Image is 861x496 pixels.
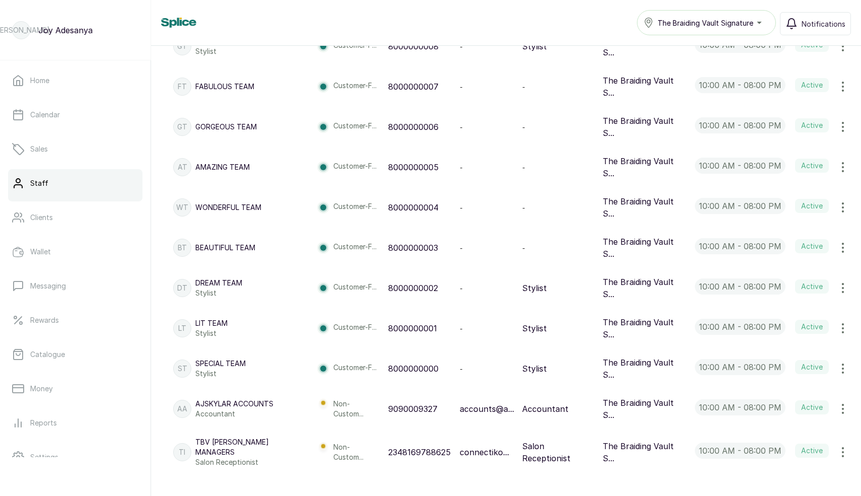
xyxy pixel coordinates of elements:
p: The Braiding Vault S... [603,155,687,179]
p: The Braiding Vault S... [603,75,687,99]
p: The Braiding Vault S... [603,440,687,464]
a: Catalogue [8,340,142,369]
p: AA [177,404,187,414]
a: Clients [8,203,142,232]
p: Money [30,384,53,394]
p: Customer-F... [333,121,377,133]
p: Customer-F... [333,201,377,214]
p: 10:00 am - 08:00 pm [695,443,785,459]
p: 9090009327 [388,403,438,415]
p: Non-Custom... [333,399,380,419]
label: Active [795,239,829,253]
label: Active [795,279,829,294]
p: 8000000000 [388,363,439,375]
a: Staff [8,169,142,197]
p: Stylist [522,322,547,334]
a: Sales [8,135,142,163]
p: 10:00 am - 08:00 pm [695,77,785,93]
label: Active [795,444,829,458]
p: Customer-F... [333,282,377,294]
p: Beautiful Team [195,243,255,253]
span: - [460,83,463,91]
span: - [460,163,463,172]
p: ST [178,364,187,374]
p: GT [177,41,187,51]
p: Customer-F... [333,363,377,375]
label: Active [795,118,829,132]
p: BT [178,243,187,253]
span: - [522,163,525,172]
p: TI [179,447,185,457]
span: - [522,244,525,252]
p: 10:00 am - 08:00 pm [695,238,785,254]
p: Accountant [522,403,568,415]
p: FT [178,82,187,92]
p: 8000000003 [388,242,438,254]
p: Accountant [195,409,273,419]
p: Gorgeous Team [195,122,257,132]
p: Messaging [30,281,66,291]
p: Stylist [522,40,547,52]
p: connectiko... [460,446,509,458]
p: Fabulous Team [195,82,254,92]
span: Notifications [802,19,845,29]
span: - [460,244,463,252]
p: 10:00 am - 08:00 pm [695,158,785,174]
p: Staff [30,178,48,188]
p: Rewards [30,315,59,325]
p: Settings [30,452,58,462]
p: 10:00 am - 08:00 pm [695,319,785,335]
p: 8000000007 [388,81,439,93]
a: Reports [8,409,142,437]
span: - [522,123,525,131]
span: - [460,123,463,131]
p: DT [177,283,187,293]
p: Joy Adesanya [38,24,93,36]
p: Customer-F... [333,322,377,334]
p: 10:00 am - 08:00 pm [695,278,785,295]
a: Money [8,375,142,403]
p: Non-Custom... [333,442,380,462]
p: Stylist [195,46,237,56]
p: The Braiding Vault S... [603,195,687,220]
p: LT [178,323,186,333]
p: The Braiding Vault S... [603,115,687,139]
p: Wallet [30,247,51,257]
p: Clients [30,212,53,223]
p: The Braiding Vault S... [603,316,687,340]
p: Wonderful Team [195,202,261,212]
label: Active [795,400,829,414]
p: Calendar [30,110,60,120]
p: Home [30,76,49,86]
p: 8000000008 [388,40,439,52]
span: The Braiding Vault Signature [658,18,753,28]
p: The Braiding Vault S... [603,357,687,381]
a: Rewards [8,306,142,334]
label: Active [795,199,829,213]
label: Active [795,159,829,173]
p: Stylist [522,363,547,375]
a: Messaging [8,272,142,300]
p: Customer-F... [333,161,377,173]
span: - [460,203,463,212]
a: Calendar [8,101,142,129]
label: Active [795,78,829,92]
p: WT [176,202,188,212]
a: Wallet [8,238,142,266]
p: The Braiding Vault S... [603,397,687,421]
label: Active [795,320,829,334]
p: AJSkylar Accounts [195,399,273,409]
button: Notifications [780,12,851,35]
p: Stylist [522,282,547,294]
span: - [460,42,463,51]
p: 10:00 am - 08:00 pm [695,399,785,415]
p: Special Team [195,359,246,369]
p: Sales [30,144,48,154]
p: Stylist [195,288,242,298]
p: accounts@a... [460,403,514,415]
span: - [460,284,463,293]
a: Settings [8,443,142,471]
p: Customer-F... [333,242,377,254]
p: 8000000004 [388,201,439,214]
p: Salon Receptionist [195,457,309,467]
